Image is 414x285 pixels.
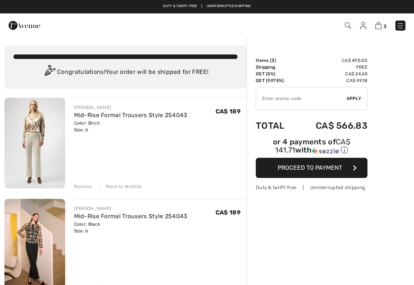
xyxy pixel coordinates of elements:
div: Move to Wishlist [99,183,142,190]
span: 3 [271,58,274,63]
td: GST (5%) [256,71,296,77]
img: Shopping Bag [375,22,382,29]
td: Shipping [256,64,296,71]
img: 1ère Avenue [9,18,40,33]
img: Search [345,22,351,29]
td: Items ( ) [256,57,296,64]
td: CA$ 493.00 [296,57,367,64]
img: Sezzle [312,148,339,154]
div: or 4 payments ofCA$ 141.71withSezzle Click to learn more about Sezzle [256,138,367,158]
span: Apply [347,95,362,102]
div: Color: Black Size: 6 [74,221,188,234]
div: Remove [74,183,92,190]
img: My Info [360,22,366,29]
div: [PERSON_NAME] [74,104,188,111]
img: Menu [397,22,404,29]
div: [PERSON_NAME] [74,205,188,212]
a: Mid-Rise Formal Trousers Style 254043 [74,213,188,220]
td: Total [256,113,296,138]
div: Duty & tariff-free | Uninterrupted shipping [256,184,367,191]
img: Mid-Rise Formal Trousers Style 254043 [4,98,65,188]
td: QST (9.975%) [256,77,296,84]
td: CA$ 49.18 [296,77,367,84]
span: CA$ 189 [216,108,241,115]
span: Proceed to Payment [278,164,342,171]
button: Proceed to Payment [256,158,367,178]
a: Mid-Rise Formal Trousers Style 254043 [74,112,188,119]
div: Color: Birch Size: 6 [74,120,188,133]
td: CA$ 566.83 [296,113,367,138]
span: 3 [383,24,386,29]
td: Free [296,64,367,71]
span: CA$ 189 [216,209,241,216]
div: or 4 payments of with [256,138,367,155]
img: Congratulation2.svg [42,65,57,80]
td: CA$ 24.65 [296,71,367,77]
a: 3 [375,21,386,30]
span: CA$ 141.71 [275,137,350,154]
input: Promo code [256,87,347,110]
a: 1ère Avenue [9,21,40,28]
div: Congratulations! Your order will be shipped for FREE! [13,65,238,80]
